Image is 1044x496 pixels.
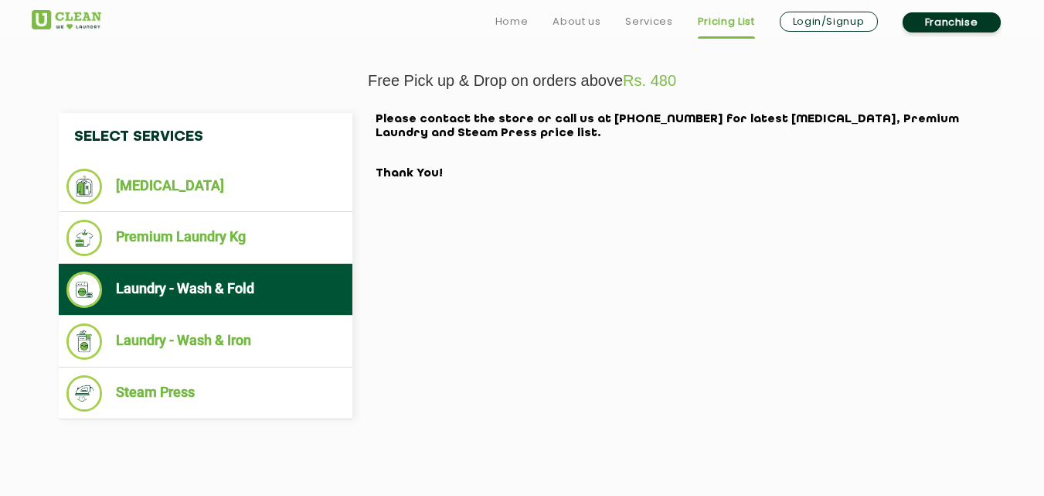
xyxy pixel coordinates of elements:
a: Login/Signup [780,12,878,32]
h2: Please contact the store or call us at [PHONE_NUMBER] for latest [MEDICAL_DATA], Premium Laundry ... [376,113,986,181]
img: Steam Press [66,375,103,412]
img: Laundry - Wash & Fold [66,272,103,308]
a: Services [625,12,672,31]
img: Premium Laundry Kg [66,220,103,256]
p: Free Pick up & Drop on orders above [32,72,1013,90]
img: Laundry - Wash & Iron [66,323,103,360]
li: Premium Laundry Kg [66,220,345,256]
a: Pricing List [698,12,755,31]
img: UClean Laundry and Dry Cleaning [32,10,101,29]
span: Rs. 480 [623,72,676,89]
a: About us [553,12,600,31]
li: Laundry - Wash & Iron [66,323,345,360]
h4: Select Services [59,113,352,161]
li: [MEDICAL_DATA] [66,169,345,204]
a: Home [495,12,529,31]
a: Franchise [903,12,1001,32]
img: Dry Cleaning [66,169,103,204]
li: Laundry - Wash & Fold [66,272,345,308]
li: Steam Press [66,375,345,412]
